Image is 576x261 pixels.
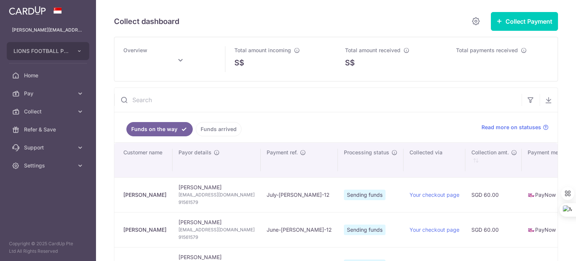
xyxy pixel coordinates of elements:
td: June-[PERSON_NAME]-12 [261,212,338,247]
span: Payor details [178,149,211,156]
div: [PERSON_NAME] [123,191,166,199]
iframe: Opens a widget where you can find more information [528,238,568,257]
span: S$ [345,57,355,68]
img: paynow-md-4fe65508ce96feda548756c5ee0e473c78d4820b8ea51387c6e4ad89e58a5e61.png [528,192,535,199]
img: CardUp [9,6,46,15]
span: Home [24,72,73,79]
span: Sending funds [344,225,385,235]
span: LIONS FOOTBALL PTE. LTD. [13,47,69,55]
span: Collection amt. [471,149,509,156]
span: 91561579 [178,199,255,206]
span: Read more on statuses [481,124,541,131]
a: Read more on statuses [481,124,549,131]
th: Customer name [114,143,172,177]
span: Total amount incoming [234,47,291,53]
a: Funds on the way [126,122,193,136]
span: Sending funds [344,190,385,200]
th: Collected via [403,143,465,177]
span: Overview [123,47,147,53]
input: Search [114,88,522,112]
td: SGD 60.00 [465,212,522,247]
span: [EMAIL_ADDRESS][DOMAIN_NAME] [178,226,255,234]
span: Pay [24,90,73,97]
th: Processing status [338,143,403,177]
h5: Collect dashboard [114,15,179,27]
td: [PERSON_NAME] [172,212,261,247]
span: Support [24,144,73,151]
span: [EMAIL_ADDRESS][DOMAIN_NAME] [178,191,255,199]
span: Refer & Save [24,126,73,133]
span: Collect [24,108,73,115]
a: Your checkout page [409,192,459,198]
button: LIONS FOOTBALL PTE. LTD. [7,42,89,60]
div: [PERSON_NAME] [123,226,166,234]
th: Payor details [172,143,261,177]
button: Collect Payment [491,12,558,31]
span: 91561579 [178,234,255,241]
span: S$ [234,57,244,68]
td: July-[PERSON_NAME]-12 [261,177,338,212]
img: paynow-md-4fe65508ce96feda548756c5ee0e473c78d4820b8ea51387c6e4ad89e58a5e61.png [528,226,535,234]
td: [PERSON_NAME] [172,177,261,212]
span: Processing status [344,149,389,156]
span: Settings [24,162,73,169]
th: Payment ref. [261,143,338,177]
p: [PERSON_NAME][EMAIL_ADDRESS][DOMAIN_NAME] [12,26,84,34]
a: Your checkout page [409,226,459,233]
span: Payment ref. [267,149,298,156]
span: Total payments received [456,47,518,53]
th: Collection amt. : activate to sort column ascending [465,143,522,177]
span: Total amount received [345,47,400,53]
a: Funds arrived [196,122,241,136]
td: SGD 60.00 [465,177,522,212]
